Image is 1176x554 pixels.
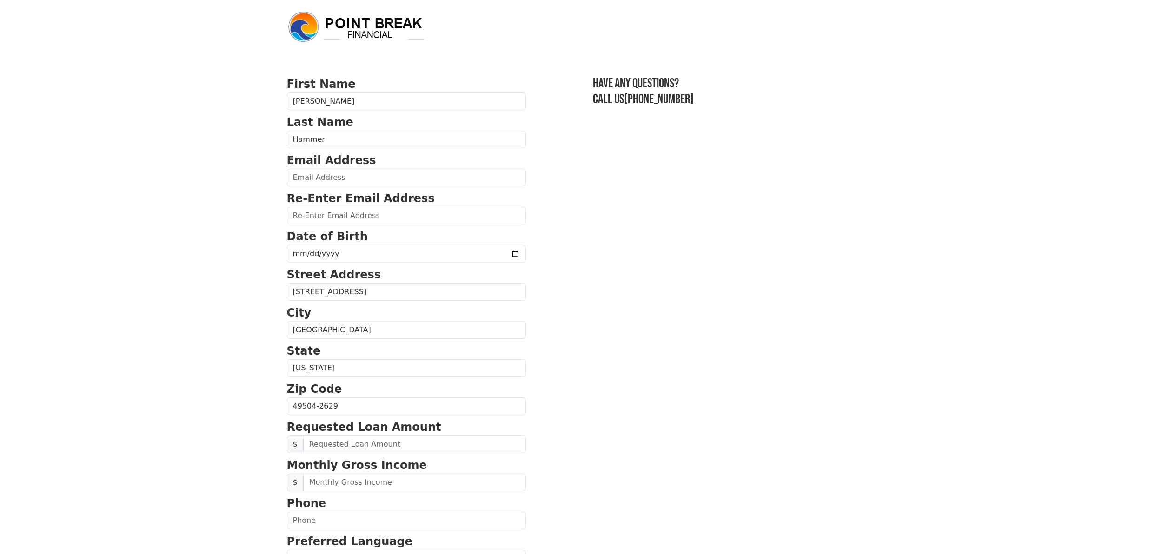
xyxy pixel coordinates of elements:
strong: City [287,306,312,319]
input: Requested Loan Amount [303,435,526,453]
a: [PHONE_NUMBER] [624,92,694,107]
strong: Date of Birth [287,230,368,243]
input: Monthly Gross Income [303,474,526,491]
input: Phone [287,512,526,529]
strong: Last Name [287,116,353,129]
h3: Have any questions? [593,76,890,92]
input: Street Address [287,283,526,301]
input: City [287,321,526,339]
strong: First Name [287,78,356,91]
strong: Zip Code [287,383,342,396]
strong: Re-Enter Email Address [287,192,435,205]
input: Zip Code [287,397,526,415]
strong: Street Address [287,268,381,281]
p: Monthly Gross Income [287,457,526,474]
strong: Phone [287,497,326,510]
img: logo.png [287,10,426,44]
strong: Email Address [287,154,376,167]
span: $ [287,435,304,453]
input: First Name [287,92,526,110]
strong: Requested Loan Amount [287,421,441,434]
strong: Preferred Language [287,535,412,548]
span: $ [287,474,304,491]
input: Email Address [287,169,526,186]
input: Re-Enter Email Address [287,207,526,224]
strong: State [287,344,321,357]
h3: Call us [593,92,890,107]
input: Last Name [287,131,526,148]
